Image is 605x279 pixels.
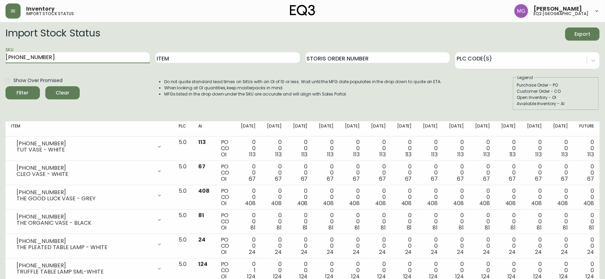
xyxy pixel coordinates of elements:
[11,139,168,154] div: [PHONE_NUMBER]TUT VASE - WHITE
[449,164,464,182] div: 0 0
[459,224,464,232] span: 81
[240,164,256,182] div: 0 0
[301,150,308,158] span: 113
[475,188,490,207] div: 0 0
[221,248,227,256] span: OI
[501,139,516,158] div: 0 0
[303,224,308,232] span: 81
[249,150,256,158] span: 113
[587,175,594,183] span: 67
[297,199,308,207] span: 408
[267,188,282,207] div: 0 0
[517,75,534,81] legend: Legend
[449,139,464,158] div: 0 0
[517,101,595,107] div: Available Inventory - AI
[475,139,490,158] div: 0 0
[164,91,442,97] li: MFGs listed in the drop down under the SKU are accurate and will align with Sales Portal.
[495,121,522,136] th: [DATE]
[353,175,360,183] span: 67
[5,86,40,99] button: Filter
[193,121,215,136] th: AI
[509,150,516,158] span: 113
[391,121,417,136] th: [DATE]
[563,224,568,232] span: 81
[509,175,516,183] span: 67
[173,121,193,136] th: PLC
[250,224,256,232] span: 81
[267,164,282,182] div: 0 0
[535,150,542,158] span: 113
[431,150,438,158] span: 113
[349,199,360,207] span: 408
[517,94,595,101] div: Open Inventory - OI
[267,237,282,255] div: 0 0
[397,164,412,182] div: 0 0
[371,164,386,182] div: 0 0
[579,139,594,158] div: 0 0
[11,164,168,179] div: [PHONE_NUMBER]CLEO VASE - WHITE
[16,269,153,275] div: TRUFFLE TABLE LAMP SML-WHITE
[405,175,412,183] span: 67
[501,164,516,182] div: 0 0
[173,234,193,258] td: 5.0
[249,175,256,183] span: 67
[198,138,206,146] span: 113
[323,199,334,207] span: 408
[397,188,412,207] div: 0 0
[345,164,360,182] div: 0 0
[449,188,464,207] div: 0 0
[379,175,386,183] span: 67
[534,6,582,12] span: [PERSON_NAME]
[371,237,386,255] div: 0 0
[517,88,595,94] div: Customer Order - CO
[381,224,386,232] span: 81
[345,139,360,158] div: 0 0
[527,237,542,255] div: 0 0
[45,86,80,99] button: Clear
[565,27,600,41] button: Export
[579,212,594,231] div: 0 0
[235,121,261,136] th: [DATE]
[17,89,29,97] div: Filter
[319,164,334,182] div: 0 0
[11,212,168,227] div: [PHONE_NUMBER]THE ORGANIC VASE - BLACK
[173,185,193,210] td: 5.0
[16,214,153,220] div: [PHONE_NUMBER]
[249,248,256,256] span: 24
[522,121,548,136] th: [DATE]
[327,150,334,158] span: 113
[483,248,490,256] span: 24
[431,175,438,183] span: 67
[11,188,168,203] div: [PHONE_NUMBER]THE GOOD LUCK VASE - GREY
[457,175,464,183] span: 67
[433,224,438,232] span: 81
[517,82,595,88] div: Purchase Order - PO
[277,224,282,232] span: 81
[401,199,412,207] span: 408
[423,164,438,182] div: 0 0
[198,163,205,170] span: 67
[457,150,464,158] span: 113
[553,188,568,207] div: 0 0
[449,237,464,255] div: 0 0
[457,248,464,256] span: 24
[535,175,542,183] span: 67
[579,188,594,207] div: 0 0
[221,199,227,207] span: OI
[275,150,282,158] span: 113
[11,261,168,276] div: [PHONE_NUMBER]TRUFFLE TABLE LAMP SML-WHITE
[553,139,568,158] div: 0 0
[501,188,516,207] div: 0 0
[587,248,594,256] span: 24
[301,248,308,256] span: 24
[240,188,256,207] div: 0 0
[527,164,542,182] div: 0 0
[293,237,308,255] div: 0 0
[407,224,412,232] span: 81
[579,237,594,255] div: 0 0
[287,121,313,136] th: [DATE]
[5,121,173,136] th: Item
[353,150,360,158] span: 113
[221,237,230,255] div: PO CO
[423,212,438,231] div: 0 0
